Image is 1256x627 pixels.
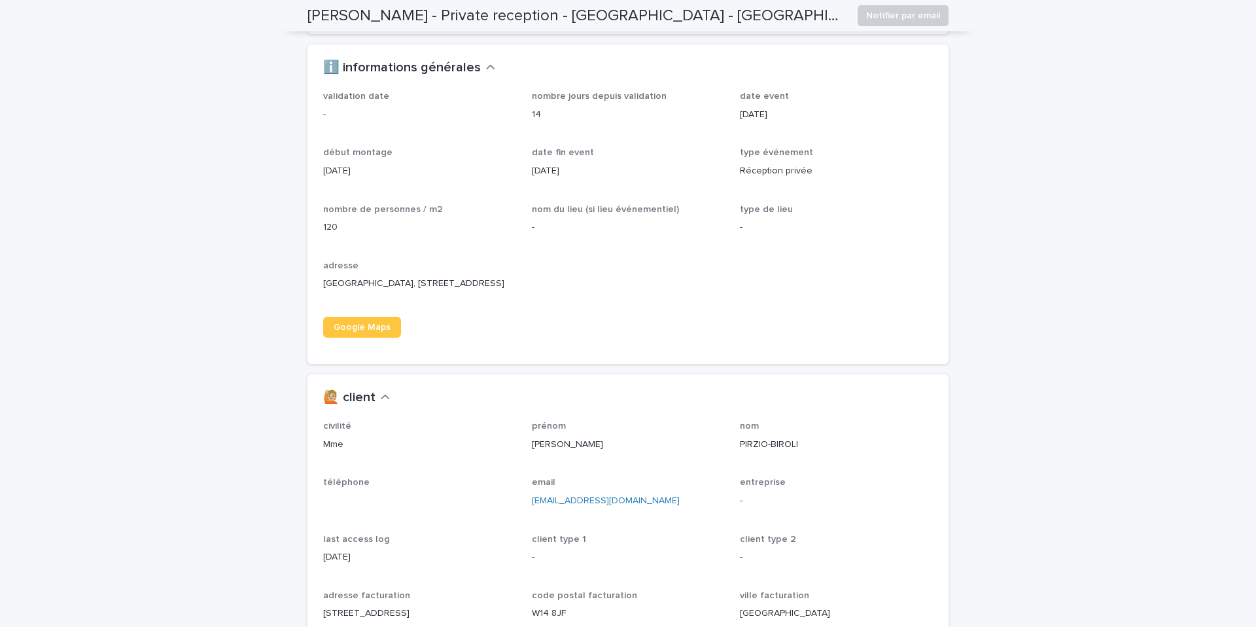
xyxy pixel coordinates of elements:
span: nom du lieu (si lieu événementiel) [532,205,679,214]
span: type de lieu [740,205,793,214]
span: Notifier par email [866,9,940,22]
p: 14 [532,108,725,122]
p: - [532,550,725,564]
span: adresse [323,261,358,270]
p: W14 8JF [532,607,725,620]
h2: [PERSON_NAME] - Private reception - [GEOGRAPHIC_DATA] - [GEOGRAPHIC_DATA] [307,7,847,26]
h2: ℹ️ informations générales [323,60,481,76]
p: - [532,221,725,234]
p: Mme [323,438,516,452]
p: 120 [323,221,516,234]
p: [DATE] [740,108,933,122]
p: [PERSON_NAME] [532,438,725,452]
span: ville facturation [740,591,809,600]
p: - [740,550,933,564]
a: [EMAIL_ADDRESS][DOMAIN_NAME] [532,496,680,505]
span: date fin event [532,148,594,157]
span: nom [740,421,759,431]
p: Réception privée [740,164,933,178]
span: début montage [323,148,392,157]
span: civilité [323,421,351,431]
span: adresse facturation [323,591,410,600]
span: validation date [323,92,389,101]
span: nombre de personnes / m2 [323,205,443,214]
a: Google Maps [323,317,401,338]
button: 🙋🏼 client [323,390,390,406]
p: - [323,108,516,122]
span: email [532,478,555,487]
h2: 🙋🏼 client [323,390,375,406]
button: Notifier par email [858,5,949,26]
span: téléphone [323,478,370,487]
span: client type 1 [532,535,586,544]
button: ℹ️ informations générales [323,60,495,76]
p: [STREET_ADDRESS] [323,607,516,620]
span: entreprise [740,478,786,487]
span: date event [740,92,789,101]
p: - [740,221,933,234]
span: nombre jours depuis validation [532,92,667,101]
p: [DATE] [323,164,516,178]
p: - [740,494,933,508]
p: [DATE] [532,164,725,178]
span: type événement [740,148,813,157]
span: prénom [532,421,566,431]
span: last access log [323,535,390,544]
p: [GEOGRAPHIC_DATA] [740,607,933,620]
span: client type 2 [740,535,796,544]
p: [DATE] [323,550,516,564]
span: Google Maps [334,323,391,332]
p: [GEOGRAPHIC_DATA], [STREET_ADDRESS] [323,277,516,291]
span: code postal facturation [532,591,637,600]
p: PIRZIO-BIROLI [740,438,933,452]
